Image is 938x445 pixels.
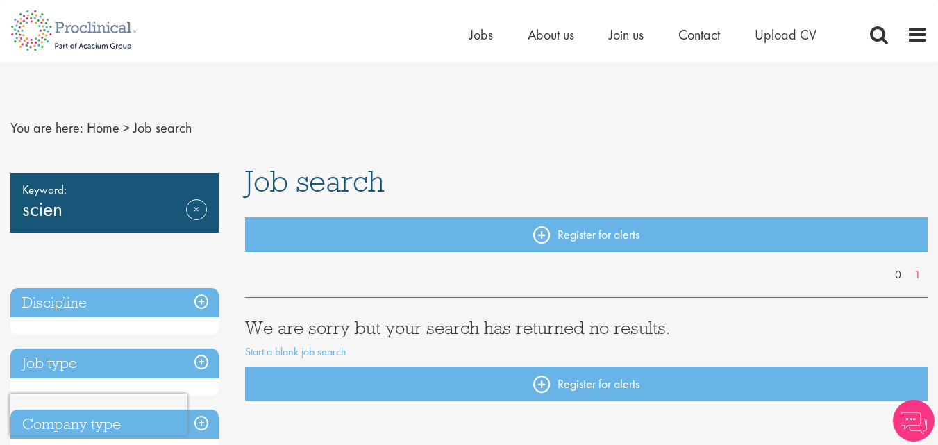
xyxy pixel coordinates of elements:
img: Chatbot [893,400,935,442]
span: > [123,119,130,137]
h3: Discipline [10,288,219,318]
a: Remove [186,199,207,240]
iframe: reCAPTCHA [10,394,187,435]
a: About us [528,26,574,44]
span: Keyword: [22,180,207,199]
h3: We are sorry but your search has returned no results. [245,319,928,337]
a: Upload CV [755,26,816,44]
a: Register for alerts [245,367,928,401]
a: 0 [888,267,908,283]
a: 1 [907,267,928,283]
span: Job search [133,119,192,137]
a: 0 [888,417,908,433]
span: You are here: [10,119,83,137]
h3: Job type [10,349,219,378]
a: Start a blank job search [245,344,346,359]
a: Contact [678,26,720,44]
div: scien [10,173,219,233]
span: Job search [245,162,385,200]
a: breadcrumb link [87,119,119,137]
a: Register for alerts [245,217,928,252]
a: Jobs [469,26,493,44]
a: Join us [609,26,644,44]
